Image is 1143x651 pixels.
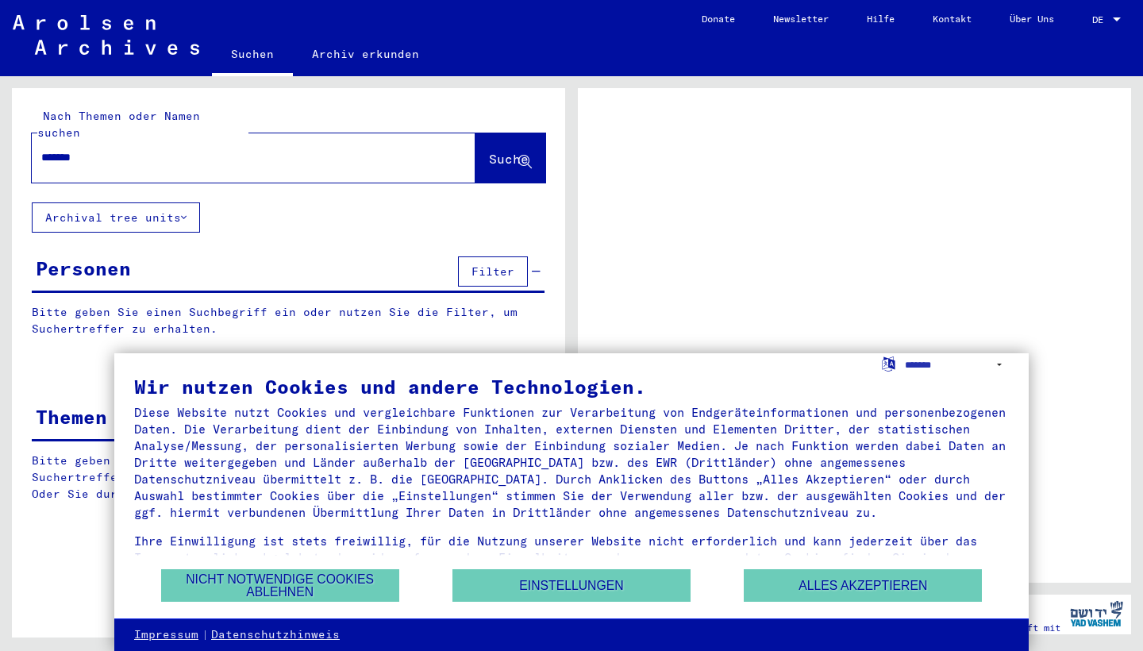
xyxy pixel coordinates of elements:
span: Filter [471,264,514,279]
button: Archival tree units [32,202,200,233]
span: DE [1092,14,1110,25]
button: Suche [475,133,545,183]
a: Suchen [212,35,293,76]
button: Filter [458,256,528,287]
label: Sprache auswählen [880,356,897,371]
button: Einstellungen [452,569,691,602]
select: Sprache auswählen [905,353,1009,376]
img: yv_logo.png [1067,594,1126,634]
div: Themen [36,403,107,431]
span: Suche [489,151,529,167]
p: Bitte geben Sie einen Suchbegriff ein oder nutzen Sie die Filter, um Suchertreffer zu erhalten. O... [32,453,545,503]
img: Arolsen_neg.svg [13,15,199,55]
a: Archiv erkunden [293,35,438,73]
button: Alles akzeptieren [744,569,982,602]
a: Datenschutzhinweis [211,627,340,643]
a: Impressum [134,627,198,643]
mat-label: Nach Themen oder Namen suchen [37,109,200,140]
button: Nicht notwendige Cookies ablehnen [161,569,399,602]
div: Personen [36,254,131,283]
div: Ihre Einwilligung ist stets freiwillig, für die Nutzung unserer Website nicht erforderlich und ka... [134,533,1009,583]
p: Bitte geben Sie einen Suchbegriff ein oder nutzen Sie die Filter, um Suchertreffer zu erhalten. [32,304,545,337]
div: Wir nutzen Cookies und andere Technologien. [134,377,1009,396]
div: Diese Website nutzt Cookies und vergleichbare Funktionen zur Verarbeitung von Endgeräteinformatio... [134,404,1009,521]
